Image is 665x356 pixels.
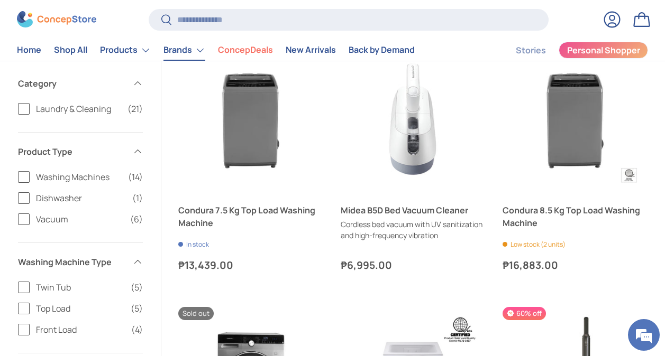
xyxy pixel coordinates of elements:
[54,40,87,61] a: Shop All
[18,243,143,281] summary: Washing Machine Type
[18,64,143,102] summary: Category
[178,204,324,229] a: Condura 7.5 Kg Top Load Washing Machine
[341,204,486,217] a: Midea B5D Bed Vacuum Cleaner
[18,77,126,90] span: Category
[132,192,143,204] span: (1)
[178,48,324,193] a: Condura 7.5 Kg Top Load Washing Machine
[131,281,143,294] span: (5)
[36,302,124,315] span: Top Load
[157,40,212,61] summary: Brands
[36,192,126,204] span: Dishwasher
[503,204,648,229] a: Condura 8.5 Kg Top Load Washing Machine
[127,102,143,115] span: (21)
[131,323,143,336] span: (4)
[349,40,415,61] a: Back by Demand
[516,40,546,61] a: Stories
[559,42,648,59] a: Personal Shopper
[131,302,143,315] span: (5)
[341,48,486,193] a: Midea B5D Bed Vacuum Cleaner
[36,323,125,336] span: Front Load
[178,307,214,320] span: Sold out
[17,40,41,61] a: Home
[18,256,126,268] span: Washing Machine Type
[18,133,143,171] summary: Product Type
[503,48,648,193] a: Condura 8.5 Kg Top Load Washing Machine
[490,40,648,61] nav: Secondary
[503,307,545,320] span: 60% off
[128,171,143,183] span: (14)
[36,171,122,183] span: Washing Machines
[17,12,96,28] img: ConcepStore
[36,102,121,115] span: Laundry & Cleaning
[130,213,143,226] span: (6)
[17,40,415,61] nav: Primary
[36,213,124,226] span: Vacuum
[286,40,336,61] a: New Arrivals
[94,40,157,61] summary: Products
[567,46,640,55] span: Personal Shopper
[218,40,273,61] a: ConcepDeals
[36,281,124,294] span: Twin Tub
[18,145,126,158] span: Product Type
